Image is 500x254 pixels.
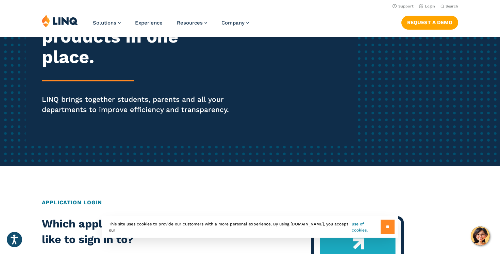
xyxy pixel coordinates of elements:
button: Open Search Bar [440,4,458,9]
a: Experience [135,20,163,26]
span: Company [221,20,245,26]
nav: Button Navigation [401,14,458,29]
a: Company [221,20,249,26]
nav: Primary Navigation [93,14,249,37]
span: Solutions [93,20,116,26]
a: Request a Demo [401,16,458,29]
p: LINQ brings together students, parents and all your departments to improve efficiency and transpa... [42,94,234,115]
span: Search [446,4,458,9]
a: Solutions [93,20,121,26]
span: Resources [177,20,203,26]
a: Login [419,4,435,9]
a: Resources [177,20,207,26]
div: This site uses cookies to provide our customers with a more personal experience. By using [DOMAIN... [102,216,398,238]
img: LINQ | K‑12 Software [42,14,78,27]
h2: Application Login [42,199,459,207]
h2: Sign in to all of your products in one place. [42,6,234,67]
button: Hello, have a question? Let’s chat. [471,226,490,245]
h2: Which application would you like to sign in to? [42,216,208,247]
a: Support [393,4,414,9]
a: use of cookies. [352,221,381,233]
